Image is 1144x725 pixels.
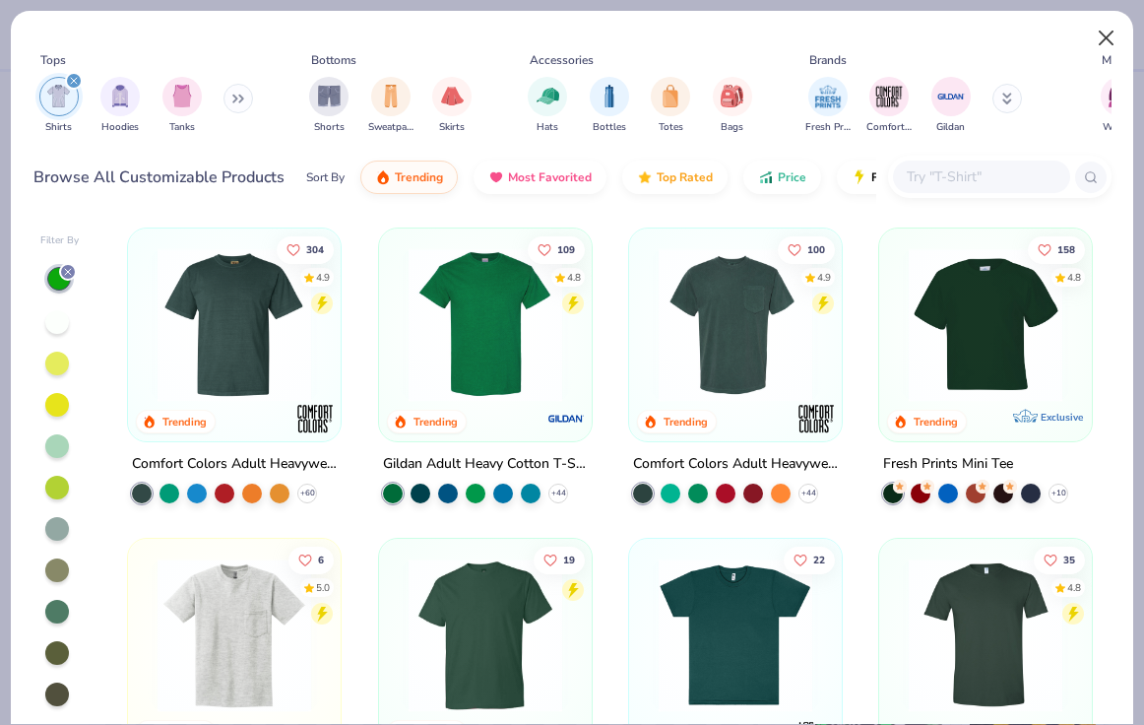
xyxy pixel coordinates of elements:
[40,233,80,248] div: Filter By
[537,120,558,135] span: Hats
[800,488,815,499] span: + 44
[395,169,443,185] span: Trending
[659,120,683,135] span: Totes
[375,169,391,185] img: trending.gif
[566,270,580,285] div: 4.8
[162,77,202,135] div: filter for Tanks
[39,77,79,135] button: filter button
[311,51,356,69] div: Bottoms
[474,161,606,194] button: Most Favorited
[132,452,337,477] div: Comfort Colors Adult Heavyweight T-Shirt
[622,161,728,194] button: Top Rated
[562,556,574,565] span: 19
[45,120,72,135] span: Shirts
[527,235,584,263] button: Like
[883,452,1013,477] div: Fresh Prints Mini Tee
[1101,77,1140,135] button: filter button
[593,120,626,135] span: Bottles
[162,77,202,135] button: filter button
[399,248,572,402] img: db319196-8705-402d-8b46-62aaa07ed94f
[590,77,629,135] button: filter button
[300,488,315,499] span: + 60
[368,77,413,135] div: filter for Sweatpants
[936,82,966,111] img: Gildan Image
[47,85,70,107] img: Shirts Image
[530,51,594,69] div: Accessories
[488,169,504,185] img: most_fav.gif
[817,270,831,285] div: 4.9
[651,77,690,135] button: filter button
[316,581,330,596] div: 5.0
[169,120,195,135] span: Tanks
[778,235,835,263] button: Like
[866,120,912,135] span: Comfort Colors
[296,399,336,438] img: Comfort Colors logo
[277,235,334,263] button: Like
[314,120,345,135] span: Shorts
[100,77,140,135] button: filter button
[649,559,822,712] img: 916e73b6-0cf5-4dab-aef4-39bfb4690abc
[721,120,743,135] span: Bags
[1057,244,1075,254] span: 158
[1067,270,1081,285] div: 4.8
[809,51,847,69] div: Brands
[813,556,825,565] span: 22
[109,85,131,107] img: Hoodies Image
[1101,77,1140,135] div: filter for Women
[1103,120,1138,135] span: Women
[148,248,321,402] img: ac5b7037-24fb-47fc-a38b-a032a604760a
[931,77,971,135] div: filter for Gildan
[721,85,742,107] img: Bags Image
[368,120,413,135] span: Sweatpants
[306,168,345,186] div: Sort By
[637,169,653,185] img: TopRated.gif
[383,452,588,477] div: Gildan Adult Heavy Cotton T-Shirt
[360,161,458,194] button: Trending
[318,556,324,565] span: 6
[100,77,140,135] div: filter for Hoodies
[1109,85,1131,107] img: Women Image
[743,161,821,194] button: Price
[590,77,629,135] div: filter for Bottles
[649,248,822,402] img: 586e8f5d-578a-4a44-94dc-96a5c3d75698
[556,244,574,254] span: 109
[1034,547,1085,574] button: Like
[807,244,825,254] span: 100
[796,399,836,438] img: Comfort Colors logo
[936,120,965,135] span: Gildan
[633,452,838,477] div: Comfort Colors Adult Heavyweight RS Pocket T-Shirt
[1028,235,1085,263] button: Like
[599,85,620,107] img: Bottles Image
[40,51,66,69] div: Tops
[813,82,843,111] img: Fresh Prints Image
[537,85,559,107] img: Hats Image
[660,85,681,107] img: Totes Image
[871,169,973,185] span: Fresh Prints Flash
[1063,556,1075,565] span: 35
[778,169,806,185] span: Price
[822,559,995,712] img: d7d1db6e-5311-4075-a4e7-84fab3d0065b
[171,85,193,107] img: Tanks Image
[805,77,851,135] button: filter button
[852,169,867,185] img: flash.gif
[899,248,1072,402] img: 7512f1bb-d61c-4ab7-8623-43805dc33d83
[39,77,79,135] div: filter for Shirts
[33,165,285,189] div: Browse All Customizable Products
[837,161,1064,194] button: Fresh Prints Flash
[306,244,324,254] span: 304
[713,77,752,135] div: filter for Bags
[931,77,971,135] button: filter button
[805,120,851,135] span: Fresh Prints
[441,85,464,107] img: Skirts Image
[657,169,713,185] span: Top Rated
[288,547,334,574] button: Like
[899,559,1072,712] img: 9231db01-975e-47b7-91b0-8407e66a00b7
[508,169,592,185] span: Most Favorited
[528,77,567,135] button: filter button
[309,77,349,135] button: filter button
[651,77,690,135] div: filter for Totes
[148,559,321,712] img: 77eabb68-d7c7-41c9-adcb-b25d48f707fa
[805,77,851,135] div: filter for Fresh Prints
[822,248,995,402] img: d1afc024-8e78-4614-8a6b-0b45e94e4c83
[874,82,904,111] img: Comfort Colors Image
